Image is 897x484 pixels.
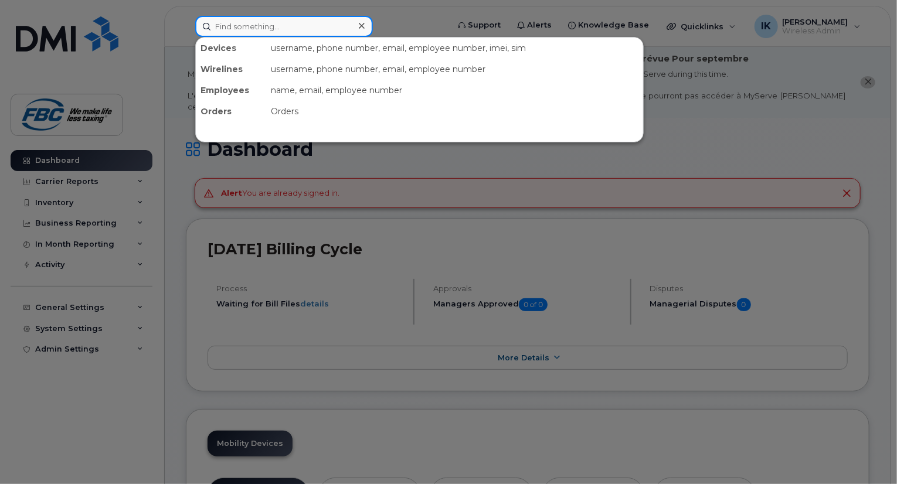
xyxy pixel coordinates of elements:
div: Orders [266,101,643,122]
div: Orders [196,101,266,122]
div: Devices [196,38,266,59]
div: Employees [196,80,266,101]
div: username, phone number, email, employee number [266,59,643,80]
div: name, email, employee number [266,80,643,101]
div: username, phone number, email, employee number, imei, sim [266,38,643,59]
div: Wirelines [196,59,266,80]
